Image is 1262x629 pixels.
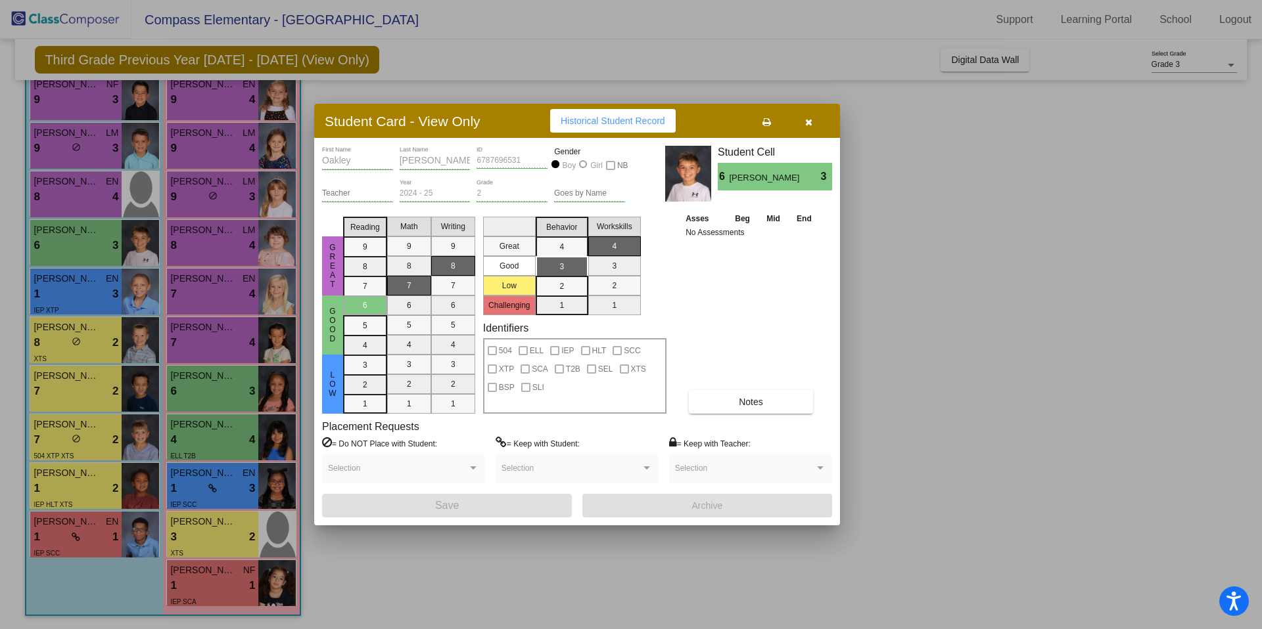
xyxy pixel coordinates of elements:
span: XTP [499,361,514,377]
span: Historical Student Record [561,116,665,126]
span: SCC [624,343,640,358]
span: [PERSON_NAME] [729,171,802,184]
span: SLI [532,380,544,395]
span: 6 [718,169,729,184]
label: Identifiers [483,322,528,334]
span: Save [435,500,459,511]
span: IEP [561,343,574,358]
input: year [400,189,471,198]
span: HLT [592,343,607,358]
span: Archive [692,500,723,511]
input: Enter ID [477,156,548,165]
label: Placement Requests [322,420,419,433]
span: 3 [821,169,832,184]
div: Boy [562,160,576,171]
span: SEL [598,361,613,377]
th: End [788,211,820,226]
span: ELL [530,343,544,358]
input: grade [477,189,548,198]
span: Good [327,307,339,343]
label: = Keep with Teacher: [669,437,751,450]
span: Notes [739,397,763,407]
span: T2B [566,361,580,377]
input: teacher [322,189,393,198]
div: Girl [590,160,603,171]
th: Beg [726,211,758,226]
span: Great [327,243,339,289]
td: No Assessments [682,226,820,239]
button: Save [322,494,572,517]
label: = Do NOT Place with Student: [322,437,437,450]
span: 504 [499,343,512,358]
button: Historical Student Record [550,109,676,133]
button: Notes [689,390,813,414]
th: Mid [759,211,788,226]
span: BSP [499,380,515,395]
h3: Student Cell [718,146,832,158]
span: XTS [631,361,646,377]
input: goes by name [554,189,625,198]
span: NB [617,158,628,173]
label: = Keep with Student: [496,437,580,450]
mat-label: Gender [554,146,625,158]
button: Archive [582,494,832,517]
h3: Student Card - View Only [325,113,480,129]
span: Low [327,370,339,398]
th: Asses [682,211,726,226]
span: SCA [532,361,548,377]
